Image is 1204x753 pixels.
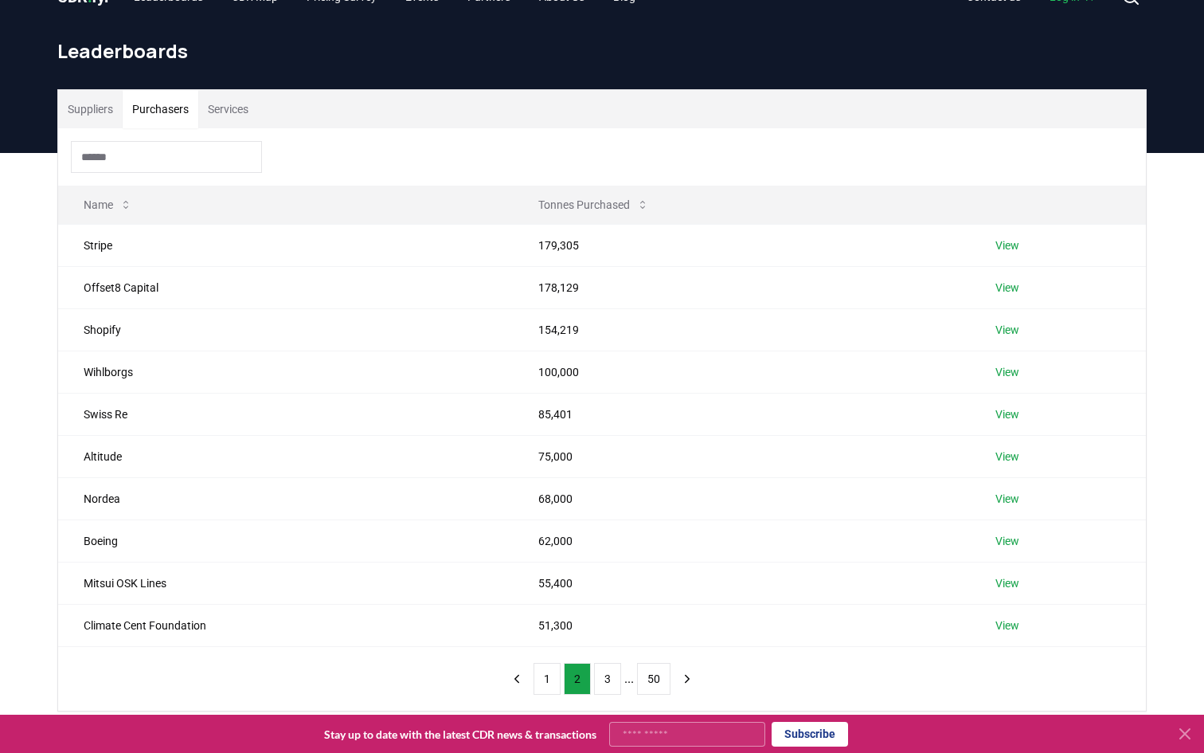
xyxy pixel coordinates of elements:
[564,663,591,695] button: 2
[674,663,701,695] button: next page
[58,562,513,604] td: Mitsui OSK Lines
[58,351,513,393] td: Wihlborgs
[58,604,513,646] td: Climate Cent Foundation
[71,189,145,221] button: Name
[995,449,1019,465] a: View
[57,38,1147,64] h1: Leaderboards
[58,266,513,308] td: Offset8 Capital
[513,308,970,351] td: 154,219
[58,435,513,477] td: Altitude
[995,533,1019,549] a: View
[513,435,970,477] td: 75,000
[58,393,513,435] td: Swiss Re
[637,663,670,695] button: 50
[995,364,1019,380] a: View
[58,477,513,520] td: Nordea
[58,520,513,562] td: Boeing
[58,90,123,128] button: Suppliers
[58,224,513,266] td: Stripe
[995,322,1019,338] a: View
[513,520,970,562] td: 62,000
[513,477,970,520] td: 68,000
[123,90,198,128] button: Purchasers
[995,575,1019,591] a: View
[995,280,1019,296] a: View
[995,618,1019,633] a: View
[624,669,634,688] li: ...
[513,351,970,393] td: 100,000
[513,604,970,646] td: 51,300
[503,663,530,695] button: previous page
[526,189,662,221] button: Tonnes Purchased
[995,237,1019,253] a: View
[198,90,258,128] button: Services
[513,224,970,266] td: 179,305
[513,562,970,604] td: 55,400
[58,308,513,351] td: Shopify
[513,393,970,435] td: 85,401
[534,663,561,695] button: 1
[594,663,621,695] button: 3
[995,491,1019,507] a: View
[995,406,1019,422] a: View
[513,266,970,308] td: 178,129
